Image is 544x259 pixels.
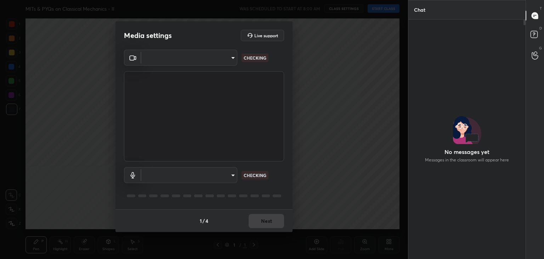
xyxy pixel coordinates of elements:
[244,55,266,61] p: CHECKING
[254,33,278,38] h5: Live support
[244,172,266,178] p: CHECKING
[124,31,172,40] h2: Media settings
[540,6,542,11] p: T
[205,217,208,225] h4: 4
[141,167,237,183] div: ​
[539,45,542,51] p: G
[408,0,431,19] p: Chat
[141,50,237,66] div: ​
[539,26,542,31] p: D
[200,217,202,225] h4: 1
[203,217,205,225] h4: /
